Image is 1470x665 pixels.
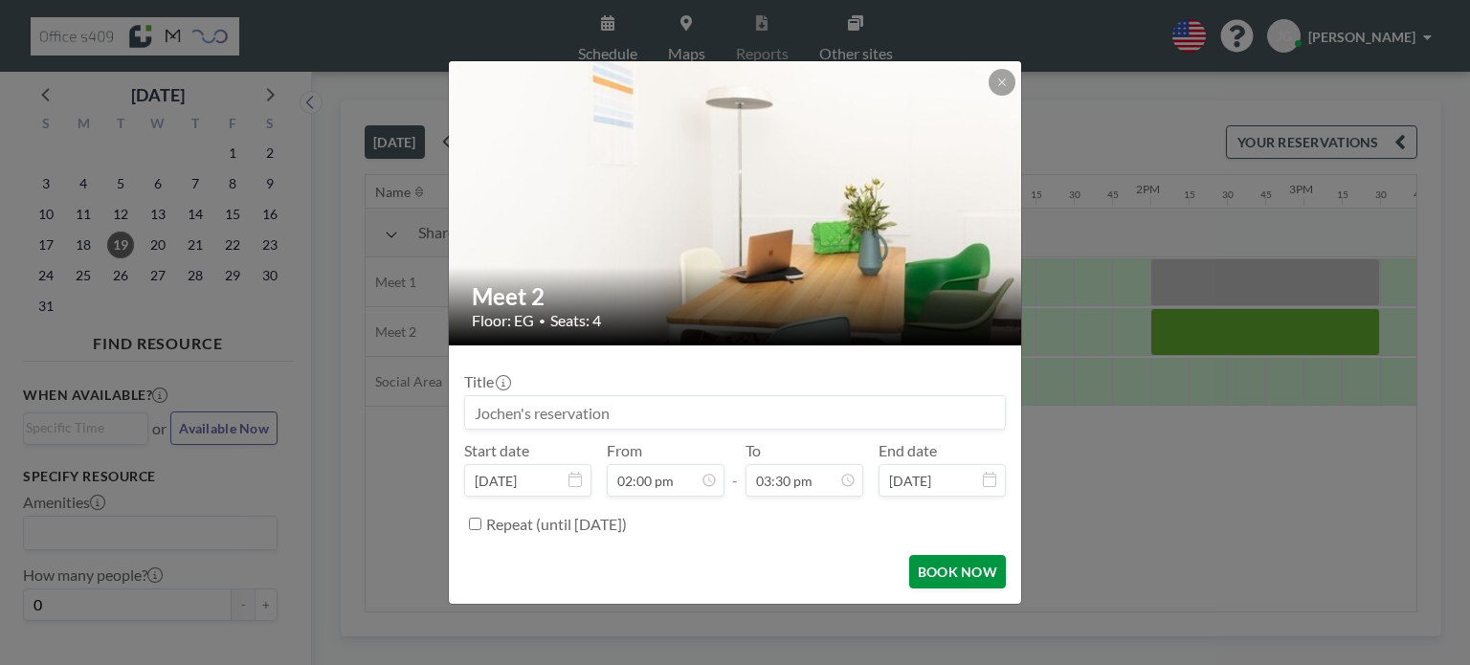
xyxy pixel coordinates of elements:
label: From [607,441,642,460]
button: BOOK NOW [909,555,1006,588]
label: To [746,441,761,460]
span: Floor: EG [472,311,534,330]
label: Start date [464,441,529,460]
h2: Meet 2 [472,282,1000,311]
span: - [732,448,738,490]
label: Title [464,372,509,391]
label: Repeat (until [DATE]) [486,515,627,534]
span: Seats: 4 [550,311,601,330]
input: Jochen's reservation [465,396,1005,429]
span: • [539,314,546,328]
label: End date [879,441,937,460]
img: 537.jpg [449,42,1023,365]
